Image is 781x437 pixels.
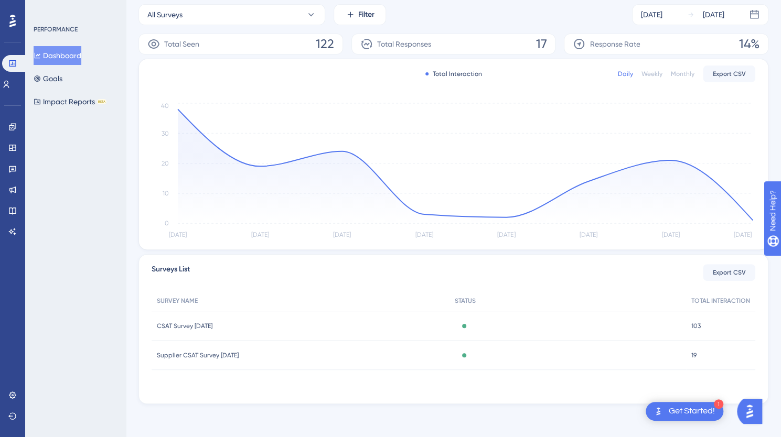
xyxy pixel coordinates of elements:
span: 17 [536,36,547,52]
tspan: [DATE] [333,231,351,238]
tspan: [DATE] [661,231,679,238]
span: TOTAL INTERACTION [691,297,750,305]
button: All Surveys [138,4,325,25]
tspan: [DATE] [580,231,597,238]
tspan: 30 [162,130,169,137]
div: Weekly [641,70,662,78]
span: Supplier CSAT Survey [DATE] [157,351,239,359]
span: SURVEY NAME [157,297,198,305]
tspan: [DATE] [415,231,433,238]
div: Get Started! [669,406,715,417]
span: CSAT Survey [DATE] [157,322,212,330]
span: Filter [358,8,375,21]
span: Surveys List [152,263,190,282]
span: 122 [316,36,334,52]
button: Export CSV [703,65,755,82]
span: Need Help? [25,3,66,15]
span: Export CSV [713,70,746,78]
tspan: 10 [163,190,169,197]
span: Total Seen [164,38,199,50]
tspan: [DATE] [251,231,269,238]
tspan: 0 [165,220,169,227]
span: All Surveys [147,8,183,21]
iframe: UserGuiding AI Assistant Launcher [737,396,768,427]
div: Open Get Started! checklist, remaining modules: 1 [646,402,723,421]
tspan: [DATE] [169,231,187,238]
button: Filter [334,4,386,25]
button: Export CSV [703,264,755,281]
div: Monthly [671,70,694,78]
span: 19 [691,351,697,359]
span: 103 [691,322,701,330]
button: Impact ReportsBETA [34,92,106,111]
tspan: [DATE] [734,231,752,238]
span: Total Responses [377,38,431,50]
div: PERFORMANCE [34,25,78,34]
span: STATUS [455,297,476,305]
button: Goals [34,69,62,88]
div: [DATE] [703,8,724,21]
span: 14% [739,36,759,52]
img: launcher-image-alternative-text [652,405,665,418]
div: Daily [618,70,633,78]
span: Response Rate [590,38,640,50]
tspan: 40 [161,102,169,110]
div: [DATE] [641,8,662,21]
tspan: 20 [162,160,169,167]
span: Export CSV [713,268,746,277]
div: 1 [714,399,723,409]
button: Dashboard [34,46,81,65]
div: BETA [97,99,106,104]
tspan: [DATE] [497,231,515,238]
div: Total Interaction [425,70,482,78]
